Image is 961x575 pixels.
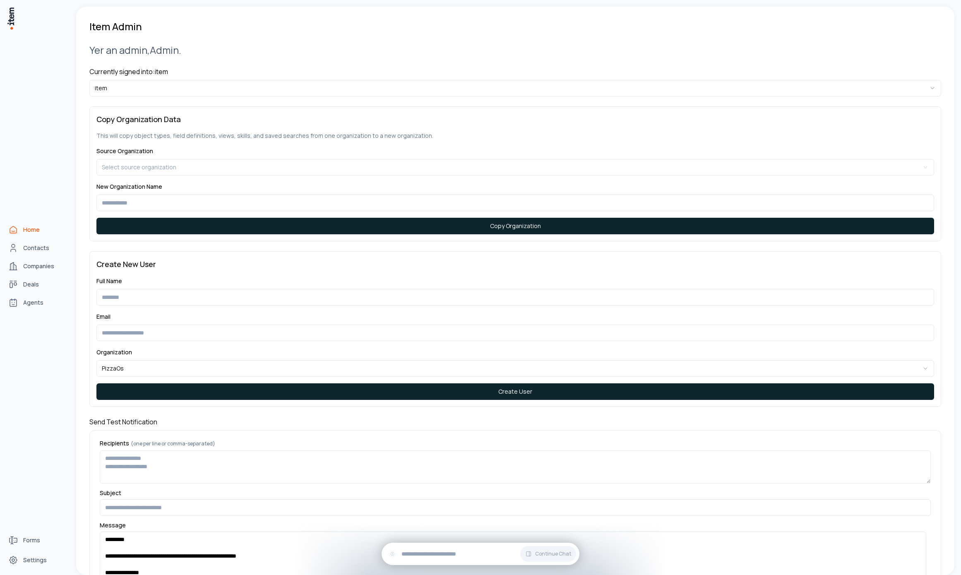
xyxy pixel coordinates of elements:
label: Message [100,522,931,528]
label: Source Organization [96,147,153,155]
img: Item Brain Logo [7,7,15,30]
a: Settings [5,552,68,568]
label: Organization [96,348,132,356]
button: Create User [96,383,934,400]
span: Companies [23,262,54,270]
h4: Send Test Notification [89,417,941,427]
div: Continue Chat [382,543,579,565]
span: Forms [23,536,40,544]
a: Agents [5,294,68,311]
a: Contacts [5,240,68,256]
h3: Copy Organization Data [96,113,934,125]
label: Full Name [96,277,122,285]
p: This will copy object types, field definitions, views, skills, and saved searches from one organi... [96,132,934,140]
a: Home [5,221,68,238]
button: Continue Chat [520,546,576,562]
span: Continue Chat [535,551,571,557]
label: Recipients [100,440,931,447]
span: Contacts [23,244,49,252]
label: Subject [100,490,931,496]
span: Agents [23,298,43,307]
label: New Organization Name [96,183,162,190]
a: Companies [5,258,68,274]
a: Forms [5,532,68,549]
span: Deals [23,280,39,289]
span: Settings [23,556,47,564]
h3: Create New User [96,258,934,270]
span: (one per line or comma-separated) [131,440,215,447]
h4: Currently signed into: item [89,67,941,77]
span: Home [23,226,40,234]
button: Copy Organization [96,218,934,234]
h1: Item Admin [89,20,142,33]
label: Email [96,313,111,320]
h2: Yer an admin, Admin . [89,43,941,57]
a: deals [5,276,68,293]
